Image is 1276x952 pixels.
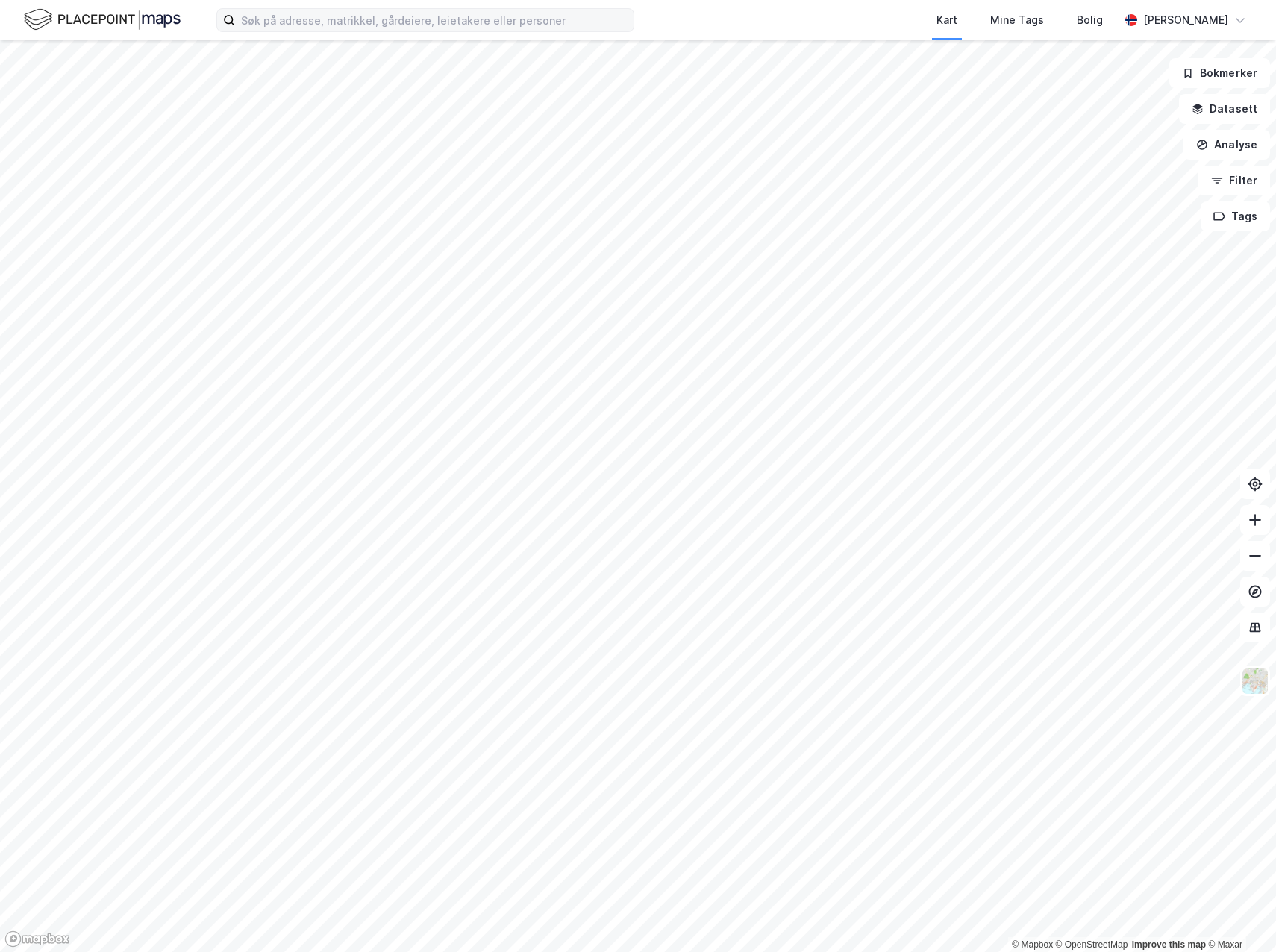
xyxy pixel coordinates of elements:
[1201,880,1276,952] div: Kontrollprogram for chat
[1201,880,1276,952] iframe: Chat Widget
[990,11,1044,29] div: Mine Tags
[235,9,634,31] input: Søk på adresse, matrikkel, gårdeiere, leietakere eller personer
[1077,11,1103,29] div: Bolig
[1143,11,1228,29] div: [PERSON_NAME]
[24,7,181,33] img: logo.f888ab2527a4732fd821a326f86c7f29.svg
[936,11,957,29] div: Kart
